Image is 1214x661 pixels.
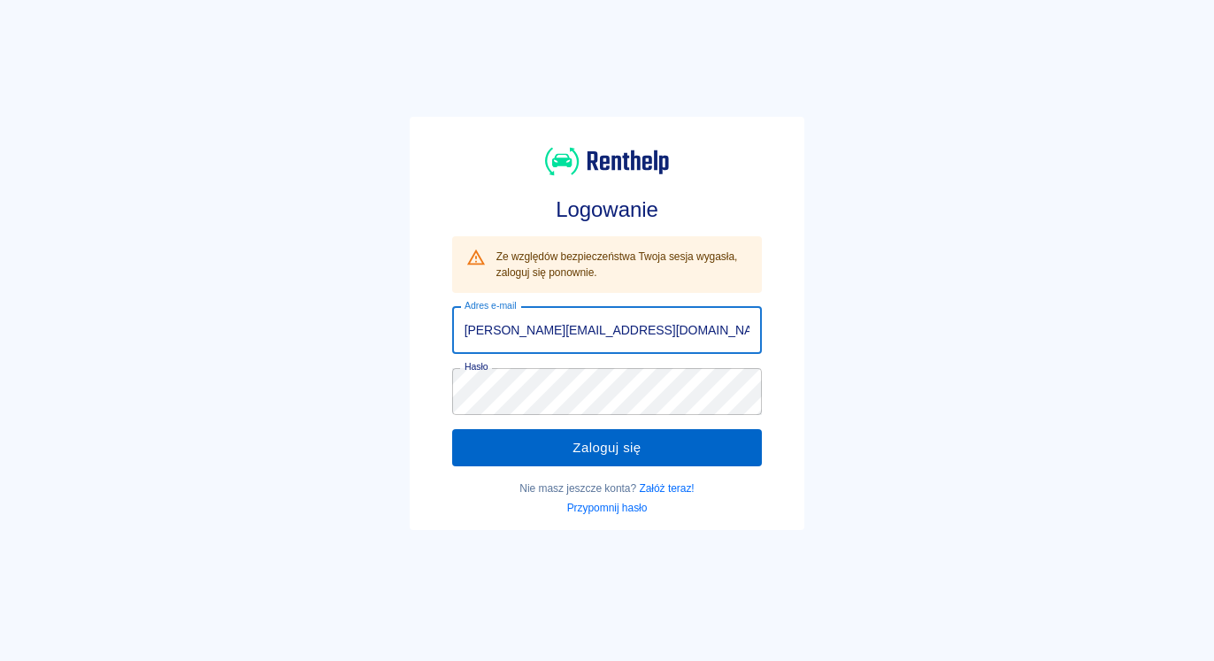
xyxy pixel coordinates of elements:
a: Załóż teraz! [639,482,694,495]
img: Renthelp logo [545,145,669,178]
label: Adres e-mail [465,299,516,312]
label: Hasło [465,360,488,373]
button: Zaloguj się [452,429,763,466]
div: Ze względów bezpieczeństwa Twoja sesja wygasła, zaloguj się ponownie. [496,242,749,288]
h3: Logowanie [452,197,763,222]
p: Nie masz jeszcze konta? [452,480,763,496]
a: Przypomnij hasło [567,502,648,514]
